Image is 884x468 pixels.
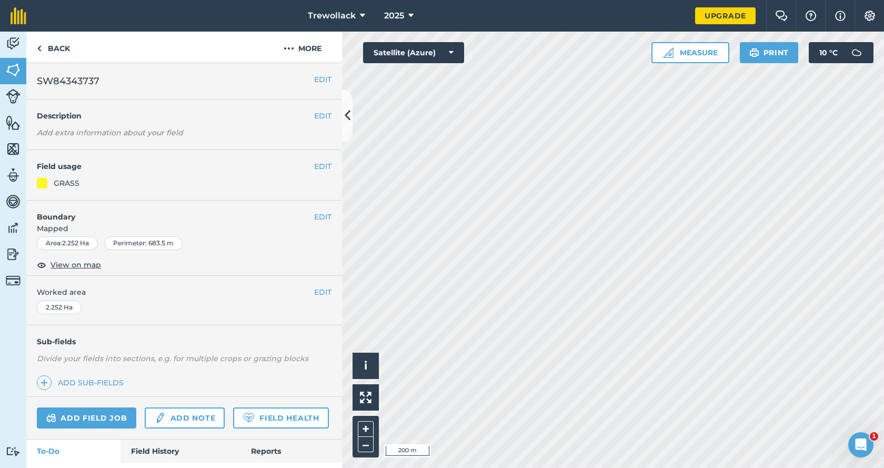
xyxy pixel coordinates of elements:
[6,89,21,104] img: svg+xml;base64,PD94bWwgdmVyc2lvbj0iMS4wIiBlbmNvZGluZz0idXRmLTgiPz4KPCEtLSBHZW5lcmF0b3I6IEFkb2JlIE...
[6,220,21,236] img: svg+xml;base64,PD94bWwgdmVyc2lvbj0iMS4wIiBlbmNvZGluZz0idXRmLTgiPz4KPCEtLSBHZW5lcmF0b3I6IEFkb2JlIE...
[6,36,21,52] img: svg+xml;base64,PD94bWwgdmVyc2lvbj0iMS4wIiBlbmNvZGluZz0idXRmLTgiPz4KPCEtLSBHZW5lcmF0b3I6IEFkb2JlIE...
[284,42,294,55] img: svg+xml;base64,PHN2ZyB4bWxucz0iaHR0cDovL3d3dy53My5vcmcvMjAwMC9zdmciIHdpZHRoPSIyMCIgaGVpZ2h0PSIyNC...
[314,211,331,223] button: EDIT
[749,46,759,59] img: svg+xml;base64,PHN2ZyB4bWxucz0iaHR0cDovL3d3dy53My5vcmcvMjAwMC9zdmciIHdpZHRoPSIxOSIgaGVpZ2h0PSIyNC...
[6,273,21,288] img: svg+xml;base64,PD94bWwgdmVyc2lvbj0iMS4wIiBlbmNvZGluZz0idXRmLTgiPz4KPCEtLSBHZW5lcmF0b3I6IEFkb2JlIE...
[364,359,367,372] span: i
[6,167,21,183] img: svg+xml;base64,PD94bWwgdmVyc2lvbj0iMS4wIiBlbmNvZGluZz0idXRmLTgiPz4KPCEtLSBHZW5lcmF0b3I6IEFkb2JlIE...
[353,353,379,379] button: i
[740,42,799,63] button: Print
[835,9,846,22] img: svg+xml;base64,PHN2ZyB4bWxucz0iaHR0cDovL3d3dy53My5vcmcvMjAwMC9zdmciIHdpZHRoPSIxNyIgaGVpZ2h0PSIxNy...
[37,161,314,172] h4: Field usage
[26,223,342,234] span: Mapped
[870,432,878,441] span: 1
[154,412,166,424] img: svg+xml;base64,PD94bWwgdmVyc2lvbj0iMS4wIiBlbmNvZGluZz0idXRmLTgiPz4KPCEtLSBHZW5lcmF0b3I6IEFkb2JlIE...
[819,42,838,63] span: 10 ° C
[6,62,21,78] img: svg+xml;base64,PHN2ZyB4bWxucz0iaHR0cDovL3d3dy53My5vcmcvMjAwMC9zdmciIHdpZHRoPSI1NiIgaGVpZ2h0PSI2MC...
[6,446,21,456] img: svg+xml;base64,PD94bWwgdmVyc2lvbj0iMS4wIiBlbmNvZGluZz0idXRmLTgiPz4KPCEtLSBHZW5lcmF0b3I6IEFkb2JlIE...
[651,42,729,63] button: Measure
[314,110,331,122] button: EDIT
[120,440,240,463] a: Field History
[6,246,21,262] img: svg+xml;base64,PD94bWwgdmVyc2lvbj0iMS4wIiBlbmNvZGluZz0idXRmLTgiPz4KPCEtLSBHZW5lcmF0b3I6IEFkb2JlIE...
[37,236,98,250] div: Area : 2.252 Ha
[358,437,374,452] button: –
[37,110,331,122] h4: Description
[26,32,81,63] a: Back
[54,177,79,189] div: GRASS
[37,42,42,55] img: svg+xml;base64,PHN2ZyB4bWxucz0iaHR0cDovL3d3dy53My5vcmcvMjAwMC9zdmciIHdpZHRoPSI5IiBoZWlnaHQ9IjI0Ii...
[263,32,342,63] button: More
[26,336,342,347] h4: Sub-fields
[384,9,404,22] span: 2025
[41,376,48,389] img: svg+xml;base64,PHN2ZyB4bWxucz0iaHR0cDovL3d3dy53My5vcmcvMjAwMC9zdmciIHdpZHRoPSIxNCIgaGVpZ2h0PSIyNC...
[11,7,26,24] img: fieldmargin Logo
[314,74,331,85] button: EDIT
[863,11,876,21] img: A cog icon
[775,11,788,21] img: Two speech bubbles overlapping with the left bubble in the forefront
[37,258,101,271] button: View on map
[26,201,314,223] h4: Boundary
[37,375,128,390] a: Add sub-fields
[233,407,328,429] a: Field Health
[308,9,356,22] span: Trewollack
[695,7,756,24] a: Upgrade
[46,412,56,424] img: svg+xml;base64,PD94bWwgdmVyc2lvbj0iMS4wIiBlbmNvZGluZz0idXRmLTgiPz4KPCEtLSBHZW5lcmF0b3I6IEFkb2JlIE...
[663,47,674,58] img: Ruler icon
[104,236,183,250] div: Perimeter : 683.5 m
[6,141,21,157] img: svg+xml;base64,PHN2ZyB4bWxucz0iaHR0cDovL3d3dy53My5vcmcvMjAwMC9zdmciIHdpZHRoPSI1NiIgaGVpZ2h0PSI2MC...
[37,407,136,429] a: Add field job
[358,421,374,437] button: +
[805,11,817,21] img: A question mark icon
[37,74,99,88] span: SW84343737
[51,259,101,271] span: View on map
[37,301,82,314] div: 2.252 Ha
[6,115,21,131] img: svg+xml;base64,PHN2ZyB4bWxucz0iaHR0cDovL3d3dy53My5vcmcvMjAwMC9zdmciIHdpZHRoPSI1NiIgaGVpZ2h0PSI2MC...
[37,128,183,137] em: Add extra information about your field
[145,407,225,429] a: Add note
[26,440,120,463] a: To-Do
[363,42,464,63] button: Satellite (Azure)
[240,440,342,463] a: Reports
[314,161,331,172] button: EDIT
[809,42,873,63] button: 10 °C
[37,258,46,271] img: svg+xml;base64,PHN2ZyB4bWxucz0iaHR0cDovL3d3dy53My5vcmcvMjAwMC9zdmciIHdpZHRoPSIxOCIgaGVpZ2h0PSIyNC...
[314,286,331,298] button: EDIT
[360,392,371,403] img: Four arrows, one pointing top left, one top right, one bottom right and the last bottom left
[37,286,331,298] span: Worked area
[6,194,21,210] img: svg+xml;base64,PD94bWwgdmVyc2lvbj0iMS4wIiBlbmNvZGluZz0idXRmLTgiPz4KPCEtLSBHZW5lcmF0b3I6IEFkb2JlIE...
[846,42,867,63] img: svg+xml;base64,PD94bWwgdmVyc2lvbj0iMS4wIiBlbmNvZGluZz0idXRmLTgiPz4KPCEtLSBHZW5lcmF0b3I6IEFkb2JlIE...
[848,432,873,457] iframe: Intercom live chat
[37,354,308,363] em: Divide your fields into sections, e.g. for multiple crops or grazing blocks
